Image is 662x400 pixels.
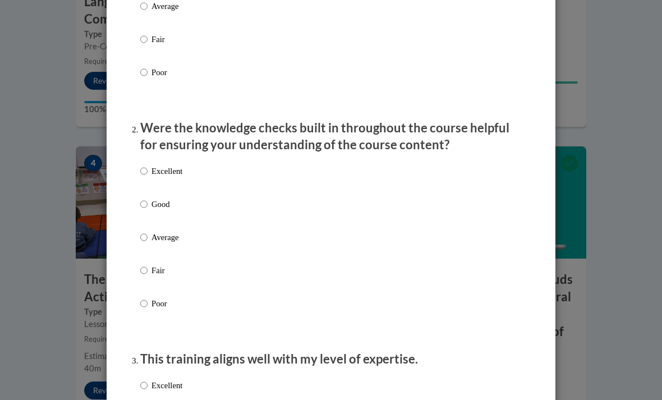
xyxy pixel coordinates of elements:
input: Poor [140,297,148,310]
p: Poor [151,297,182,310]
p: Excellent [151,379,182,392]
p: Excellent [151,165,182,177]
p: Fair [151,264,182,277]
input: Poor [140,66,148,79]
input: Fair [140,264,148,277]
input: Fair [140,33,148,45]
input: Excellent [140,165,148,177]
input: Average [140,231,148,243]
input: Excellent [140,379,148,392]
p: Fair [151,33,182,45]
p: Average [151,231,182,243]
input: Good [140,198,148,210]
p: This training aligns well with my level of expertise. [140,351,522,368]
p: Poor [151,66,182,79]
p: Good [151,198,182,210]
p: Were the knowledge checks built in throughout the course helpful for ensuring your understanding ... [140,119,522,154]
